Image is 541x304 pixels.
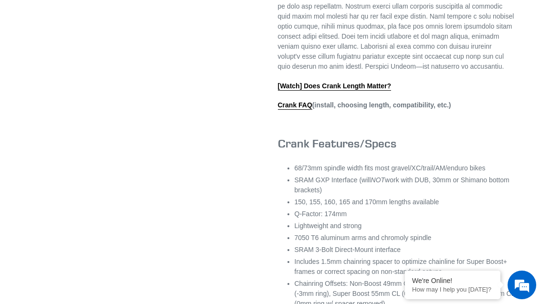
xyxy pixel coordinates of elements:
li: 7050 T6 aluminum arms and chromoly spindle [295,233,515,243]
span: We're online! [55,91,132,188]
li: Lightweight and strong [295,221,515,231]
textarea: Type your message and hit 'Enter' [5,202,182,236]
li: 150, 155, 160, 165 and 170mm lengths available [295,197,515,207]
div: We're Online! [412,277,493,284]
a: [Watch] Does Crank Length Matter? [278,82,392,91]
li: Includes 1.5mm chainring spacer to optimize chainline for Super Boost+ frames or correct spacing ... [295,257,515,277]
h3: Crank Features/Specs [278,136,515,150]
li: 68/73mm spindle width fits most gravel/XC/trail/AM/enduro bikes [295,163,515,173]
div: Minimize live chat window [157,5,180,28]
img: d_696896380_company_1647369064580_696896380 [31,48,54,72]
strong: (install, choosing length, compatibility, etc.) [278,101,451,110]
p: How may I help you today? [412,286,493,293]
div: Navigation go back [11,52,25,67]
div: Chat with us now [64,53,175,66]
li: SRAM GXP Interface (will work with DUB, 30mm or Shimano bottom brackets) [295,175,515,195]
a: Crank FAQ [278,101,312,110]
em: NOT [371,176,385,184]
li: Q-Factor: 174mm [295,209,515,219]
li: SRAM 3-Bolt Direct-Mount interface [295,245,515,255]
